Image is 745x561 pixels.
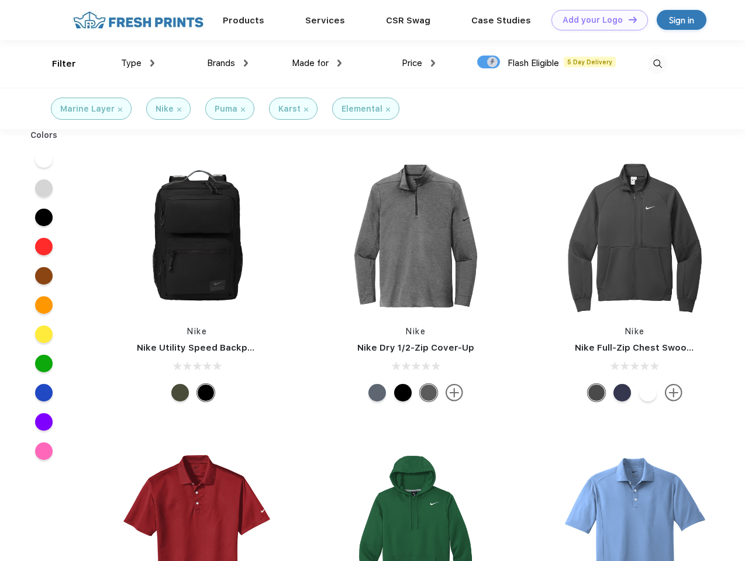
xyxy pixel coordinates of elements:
[215,103,237,115] div: Puma
[564,57,616,67] span: 5 Day Delivery
[431,60,435,67] img: dropdown.png
[171,384,189,401] div: Cargo Khaki
[156,103,174,115] div: Nike
[669,13,694,27] div: Sign in
[508,58,559,68] span: Flash Eligible
[177,108,181,112] img: filter_cancel.svg
[368,384,386,401] div: Navy Heather
[207,58,235,68] span: Brands
[241,108,245,112] img: filter_cancel.svg
[394,384,412,401] div: Black
[557,158,713,314] img: func=resize&h=266
[197,384,215,401] div: Black
[386,15,430,26] a: CSR Swag
[52,57,76,71] div: Filter
[22,129,67,141] div: Colors
[357,342,474,353] a: Nike Dry 1/2-Zip Cover-Up
[60,103,115,115] div: Marine Layer
[305,15,345,26] a: Services
[244,60,248,67] img: dropdown.png
[187,327,207,336] a: Nike
[278,103,301,115] div: Karst
[657,10,706,30] a: Sign in
[588,384,605,401] div: Anthracite
[420,384,437,401] div: Black Heather
[150,60,154,67] img: dropdown.png
[223,15,264,26] a: Products
[338,158,494,314] img: func=resize&h=266
[648,54,667,74] img: desktop_search.svg
[625,327,645,336] a: Nike
[121,58,142,68] span: Type
[70,10,207,30] img: fo%20logo%202.webp
[292,58,329,68] span: Made for
[386,108,390,112] img: filter_cancel.svg
[665,384,682,401] img: more.svg
[563,15,623,25] div: Add your Logo
[137,342,263,353] a: Nike Utility Speed Backpack
[613,384,631,401] div: Midnight Navy
[342,103,382,115] div: Elemental
[406,327,426,336] a: Nike
[575,342,730,353] a: Nike Full-Zip Chest Swoosh Jacket
[304,108,308,112] img: filter_cancel.svg
[639,384,657,401] div: White
[402,58,422,68] span: Price
[119,158,275,314] img: func=resize&h=266
[629,16,637,23] img: DT
[118,108,122,112] img: filter_cancel.svg
[337,60,342,67] img: dropdown.png
[446,384,463,401] img: more.svg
